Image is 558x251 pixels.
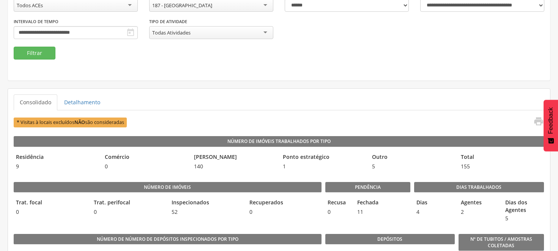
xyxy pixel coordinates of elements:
[325,182,410,193] legend: Pendência
[370,153,455,162] legend: Outro
[459,234,544,251] legend: Nº de Tubitos / Amostras coletadas
[325,234,455,245] legend: Depósitos
[544,100,558,151] button: Feedback - Mostrar pesquisa
[192,153,277,162] legend: [PERSON_NAME]
[14,199,88,207] legend: Trat. focal
[414,182,544,193] legend: Dias Trabalhados
[459,163,544,170] span: 155
[355,208,381,216] span: 11
[503,199,544,214] legend: Dias dos Agentes
[102,163,188,170] span: 0
[17,2,43,9] div: Todos ACEs
[459,153,544,162] legend: Total
[126,28,135,37] i: 
[14,94,57,110] a: Consolidado
[74,119,85,125] b: NÃO
[281,163,366,170] span: 1
[459,208,499,216] span: 2
[547,107,554,134] span: Feedback
[14,136,544,147] legend: Número de Imóveis Trabalhados por Tipo
[14,118,127,127] span: * Visitas à locais excluídos são consideradas
[14,47,55,60] button: Filtrar
[58,94,106,110] a: Detalhamento
[414,199,455,207] legend: Dias
[14,153,99,162] legend: Residência
[325,208,351,216] span: 0
[169,208,243,216] span: 52
[533,116,544,127] i: 
[370,163,455,170] span: 5
[459,199,499,207] legend: Agentes
[14,208,88,216] span: 0
[414,208,455,216] span: 4
[14,19,58,25] label: Intervalo de Tempo
[325,199,351,207] legend: Recusa
[192,163,277,170] span: 140
[247,199,321,207] legend: Recuperados
[281,153,366,162] legend: Ponto estratégico
[149,19,187,25] label: Tipo de Atividade
[91,199,166,207] legend: Trat. perifocal
[169,199,243,207] legend: Inspecionados
[102,153,188,162] legend: Comércio
[152,29,191,36] div: Todas Atividades
[503,215,544,222] span: 5
[91,208,166,216] span: 0
[529,116,544,129] a: 
[14,234,322,245] legend: Número de Número de Depósitos Inspecionados por Tipo
[355,199,381,207] legend: Fechada
[152,2,212,9] div: 187 - [GEOGRAPHIC_DATA]
[14,182,322,193] legend: Número de imóveis
[247,208,321,216] span: 0
[14,163,99,170] span: 9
